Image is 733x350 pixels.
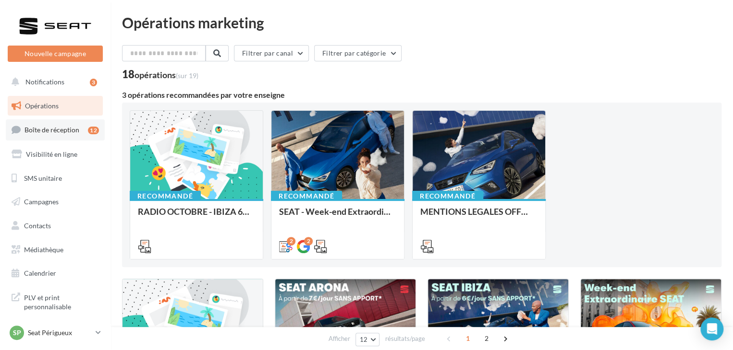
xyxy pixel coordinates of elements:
[479,331,494,346] span: 2
[122,91,721,99] div: 3 opérations recommandées par votre enseigne
[122,69,198,80] div: 18
[24,269,56,277] span: Calendrier
[287,237,295,245] div: 2
[420,207,538,226] div: MENTIONS LEGALES OFFRES GENERIQUES PRESSE 2025
[6,72,101,92] button: Notifications 3
[355,333,380,346] button: 12
[24,323,99,344] span: Campagnes DataOnDemand
[28,328,92,338] p: Seat Périgueux
[90,79,97,86] div: 3
[6,263,105,283] a: Calendrier
[6,96,105,116] a: Opérations
[6,144,105,164] a: Visibilité en ligne
[13,328,21,338] span: SP
[24,291,99,312] span: PLV et print personnalisable
[460,331,476,346] span: 1
[122,15,721,30] div: Opérations marketing
[314,45,402,61] button: Filtrer par catégorie
[24,198,59,206] span: Campagnes
[279,207,396,226] div: SEAT - Week-end Extraordinaire ([GEOGRAPHIC_DATA]) - OCTOBRE
[412,191,483,201] div: Recommandé
[6,216,105,236] a: Contacts
[6,287,105,315] a: PLV et print personnalisable
[271,191,342,201] div: Recommandé
[8,46,103,62] button: Nouvelle campagne
[134,70,198,79] div: opérations
[25,102,59,110] span: Opérations
[138,207,255,226] div: RADIO OCTOBRE - IBIZA 6€/Jour + Week-end extraordinaire
[24,126,79,134] span: Boîte de réception
[26,150,77,158] span: Visibilité en ligne
[6,319,105,348] a: Campagnes DataOnDemand
[24,245,63,254] span: Médiathèque
[6,240,105,260] a: Médiathèque
[6,168,105,188] a: SMS unitaire
[24,222,51,230] span: Contacts
[88,127,99,134] div: 12
[25,78,64,86] span: Notifications
[130,191,201,201] div: Recommandé
[385,334,425,343] span: résultats/page
[176,71,198,80] span: (sur 19)
[6,192,105,212] a: Campagnes
[8,324,103,342] a: SP Seat Périgueux
[360,336,368,343] span: 12
[329,334,350,343] span: Afficher
[700,317,723,340] div: Open Intercom Messenger
[304,237,313,245] div: 2
[234,45,309,61] button: Filtrer par canal
[24,174,62,182] span: SMS unitaire
[6,119,105,140] a: Boîte de réception12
